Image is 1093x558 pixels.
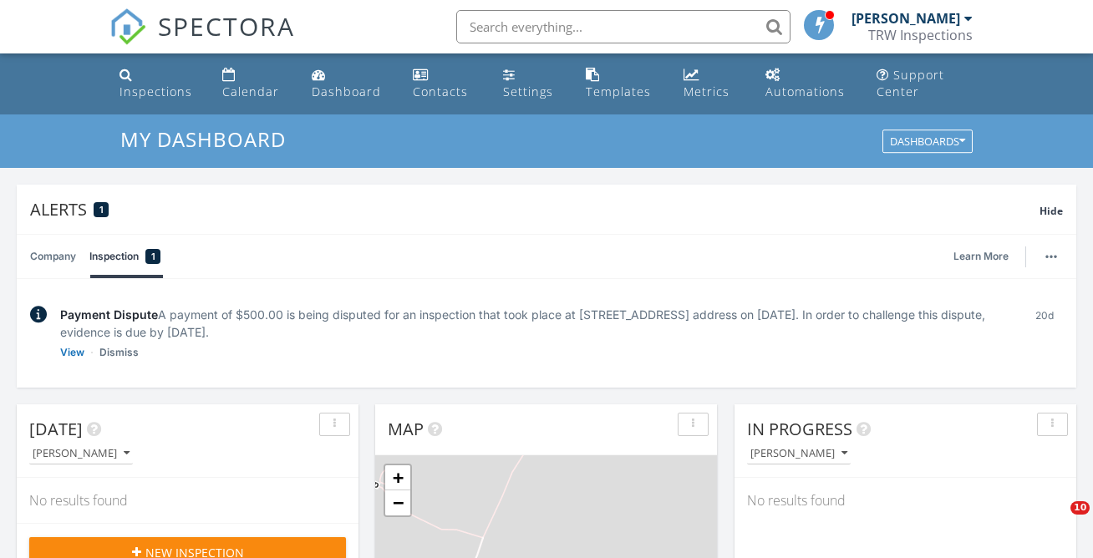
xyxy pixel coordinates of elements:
button: [PERSON_NAME] [29,443,133,465]
a: Settings [496,60,566,108]
div: [PERSON_NAME] [33,448,130,459]
a: Dismiss [99,344,139,361]
div: Dashboard [312,84,381,99]
span: In Progress [747,418,852,440]
span: 10 [1070,501,1090,515]
div: 20d [1025,306,1063,361]
div: Metrics [684,84,730,99]
div: Inspections [119,84,192,99]
input: Search everything... [456,10,791,43]
a: Dashboard [305,60,393,108]
div: No results found [17,478,358,523]
a: Inspection [89,235,160,278]
div: [PERSON_NAME] [852,10,960,27]
div: Automations [765,84,845,99]
button: [PERSON_NAME] [747,443,851,465]
span: 1 [99,204,104,216]
a: Metrics [677,60,745,108]
div: Templates [586,84,651,99]
a: View [60,344,84,361]
a: Learn More [953,248,1019,265]
a: Calendar [216,60,292,108]
div: Alerts [30,198,1040,221]
span: Payment Dispute [60,307,158,322]
iframe: Intercom live chat [1036,501,1076,541]
button: Dashboards [882,130,973,154]
a: Support Center [870,60,981,108]
div: [PERSON_NAME] [750,448,847,459]
span: [DATE] [29,418,83,440]
span: 1 [151,248,155,265]
div: Dashboards [890,136,965,148]
span: SPECTORA [158,8,295,43]
a: Contacts [406,60,483,108]
a: Automations (Basic) [759,60,856,108]
div: No results found [735,478,1076,523]
img: ellipsis-632cfdd7c38ec3a7d453.svg [1045,255,1057,258]
div: Calendar [222,84,279,99]
a: Templates [579,60,663,108]
span: My Dashboard [120,125,286,153]
span: Map [388,418,424,440]
a: Inspections [113,60,203,108]
a: Company [30,235,76,278]
div: Contacts [413,84,468,99]
div: Settings [503,84,553,99]
div: TRW Inspections [868,27,973,43]
span: Hide [1040,204,1063,218]
div: A payment of $500.00 is being disputed for an inspection that took place at [STREET_ADDRESS] addr... [60,306,1012,341]
a: Zoom out [385,490,410,515]
a: SPECTORA [109,23,295,58]
img: The Best Home Inspection Software - Spectora [109,8,146,45]
a: Zoom in [385,465,410,490]
div: Support Center [877,67,944,99]
img: info-2c025b9f2229fc06645a.svg [30,306,47,323]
